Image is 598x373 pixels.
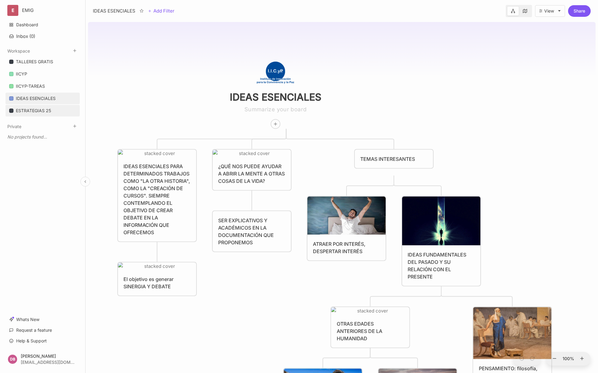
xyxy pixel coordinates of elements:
[354,149,434,176] div: stacked coverTEMAS INTERESANTES
[6,314,80,325] a: Whats New
[21,354,75,358] div: [PERSON_NAME]
[6,80,80,92] a: IICYP-TAREAS
[307,197,386,235] img: stacked cover
[473,307,552,359] img: stacked cover
[148,7,174,15] button: Add Filter
[306,196,387,261] div: stacked coverATRAER POR INTERÉS, DESPERTAR INTERÉS
[16,107,51,114] div: ESTRATEGIAS 25
[6,131,80,142] div: No projects found...
[118,263,196,270] img: stacked cover
[6,350,80,368] button: DB[PERSON_NAME][EMAIL_ADDRESS][DOMAIN_NAME]
[355,150,433,157] img: stacked cover
[16,58,53,65] div: TALLERES GRATIS
[16,95,56,102] div: IDEAS ESENCIALES
[8,355,17,364] div: DB
[568,5,591,17] button: Share
[213,150,291,157] img: stacked cover
[313,240,380,255] div: ATRAER POR INTERÉS, DESPERTAR INTERÉS
[6,105,80,116] a: ESTRATEGIAS 25
[408,251,475,280] div: IDEAS FUNDAMENTALES DEL PASADO Y SU RELACIÓN CON EL PRESENTE
[123,275,191,290] div: El objetivo es generar SINERGIA Y DEBATE
[212,210,292,253] div: stacked coverSER EXPLICATIVOS Y ACADÉMICOS EN LA DOCUMENTACIÓN QUE PROPONEMOS
[117,149,197,242] div: stacked coverIDEAS ESENCIALES PARA DETERMINADOS TRABAJOS COMO "LA OTRA HISTORIA", COMO LA "CREACI...
[6,68,80,80] a: IICYP
[22,8,68,13] div: EMIG
[535,5,565,17] button: View
[6,54,80,119] div: Workspace
[6,105,80,117] div: ESTRATEGIAS 25
[212,149,292,191] div: stacked cover¿QUÉ NOS PUEDE AYUDAR A ABRIR LA MENTE A OTRAS COSAS DE LA VIDA?
[6,93,80,104] a: IDEAS ESENCIALES
[16,83,45,90] div: IICYP-TAREAS
[544,9,554,13] div: View
[337,320,404,342] div: OTRAS EDADES ANTERIORES DE LA HUMANIDAD
[6,324,80,336] a: Request a feature
[6,31,80,42] button: Inbox (0)
[401,196,481,287] div: stacked coverIDEAS FUNDAMENTALES DEL PASADO Y SU RELACIÓN CON EL PRESENTE
[6,56,80,68] a: TALLERES GRATIS
[152,7,174,15] span: Add Filter
[561,352,576,366] button: 100%
[402,197,480,246] img: stacked cover
[6,130,80,144] div: Private
[7,5,78,16] button: EEMIG
[218,163,285,185] div: ¿QUÉ NOS PUEDE AYUDAR A ABRIR LA MENTE A OTRAS COSAS DE LA VIDA?
[118,150,196,157] img: stacked cover
[331,307,409,315] img: stacked cover
[93,7,135,15] div: IDEAS ESENCIALES
[123,163,191,236] div: IDEAS ESENCIALES PARA DETERMINADOS TRABAJOS COMO "LA OTRA HISTORIA", COMO LA "CREACIÓN DE CURSOS"...
[6,19,80,31] a: Dashboard
[330,306,410,349] div: stacked coverOTRAS EDADES ANTERIORES DE LA HUMANIDAD
[360,163,427,170] div: TEMAS INTERESANTES
[7,124,21,129] button: Private
[7,5,18,16] div: E
[117,262,197,297] div: stacked coverEl objetivo es generar SINERGIA Y DEBATE
[218,217,285,246] div: SER EXPLICATIVOS Y ACADÉMICOS EN LA DOCUMENTACIÓN QUE PROPONEMOS
[6,335,80,347] a: Help & Support
[7,48,30,54] button: Workspace
[21,360,75,364] div: [EMAIL_ADDRESS][DOMAIN_NAME]
[204,42,347,129] div: icon
[16,70,27,78] div: IICYP
[257,62,294,84] img: icon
